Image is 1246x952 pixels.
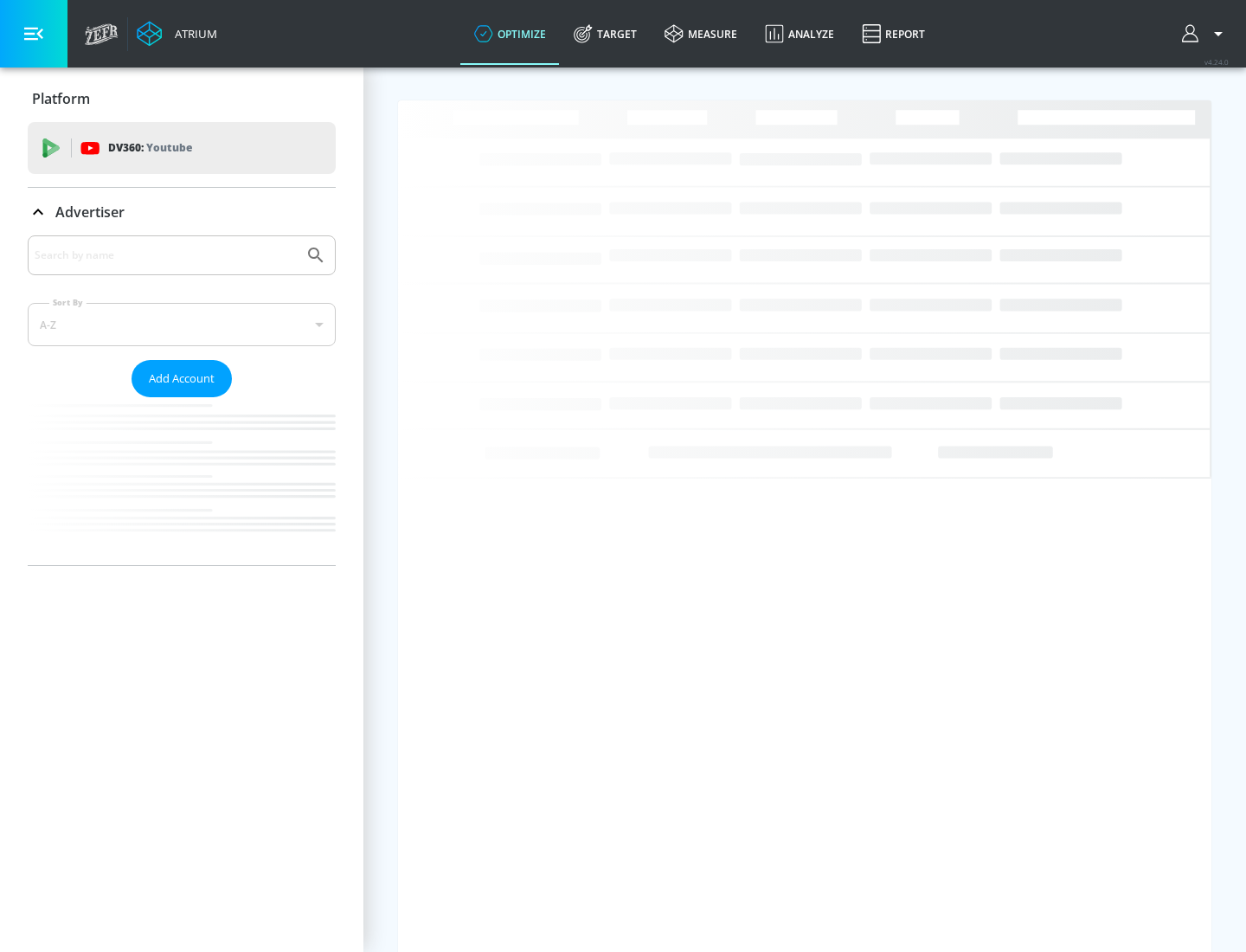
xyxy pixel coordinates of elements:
div: Advertiser [28,188,336,236]
a: optimize [460,3,560,65]
a: measure [651,3,751,65]
p: Platform [32,89,90,108]
label: Sort By [49,297,87,308]
div: Advertiser [28,235,336,565]
button: Add Account [132,360,232,397]
p: DV360: [108,138,192,158]
div: Atrium [168,26,217,42]
input: Search by name [35,244,297,267]
nav: list of Advertiser [28,397,336,565]
div: A-Z [28,303,336,346]
a: Analyze [751,3,848,65]
div: Platform [28,74,336,123]
a: Report [848,3,939,65]
div: DV360: Youtube [28,122,336,174]
a: Atrium [137,21,217,47]
span: v 4.24.0 [1204,57,1229,67]
p: Youtube [146,138,192,157]
span: Add Account [149,369,215,389]
a: Target [560,3,651,65]
p: Advertiser [55,203,125,222]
